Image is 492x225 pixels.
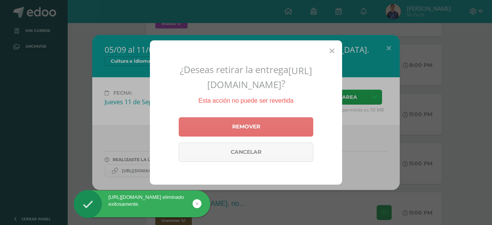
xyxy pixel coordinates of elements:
a: Cancelar [179,143,313,162]
span: Esta acción no puede ser revertida [198,97,293,104]
div: [URL][DOMAIN_NAME] eliminado exitosamente. [74,194,210,208]
a: Remover [179,117,313,137]
span: Close (Esc) [329,46,334,55]
h2: ¿Deseas retirar la entrega ? [159,63,333,91]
